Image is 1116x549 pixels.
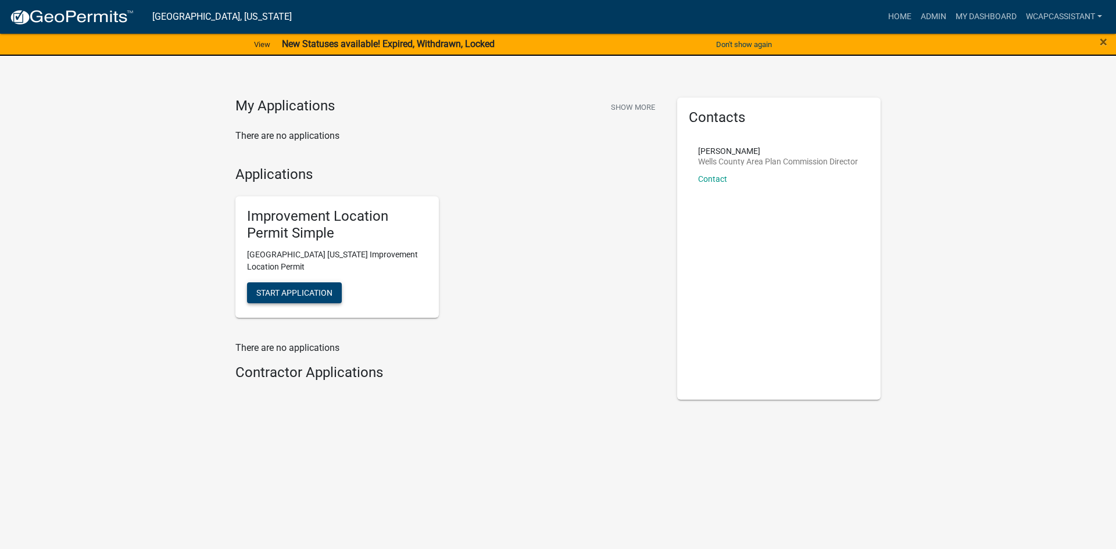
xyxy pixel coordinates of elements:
span: × [1100,34,1107,50]
h4: Contractor Applications [235,364,660,381]
a: View [249,35,275,54]
a: My Dashboard [951,6,1021,28]
a: [GEOGRAPHIC_DATA], [US_STATE] [152,7,292,27]
strong: New Statuses available! Expired, Withdrawn, Locked [282,38,495,49]
button: Start Application [247,282,342,303]
button: Show More [606,98,660,117]
h4: Applications [235,166,660,183]
p: [GEOGRAPHIC_DATA] [US_STATE] Improvement Location Permit [247,249,427,273]
button: Don't show again [711,35,777,54]
p: There are no applications [235,341,660,355]
p: There are no applications [235,129,660,143]
a: Home [884,6,916,28]
span: Start Application [256,288,332,297]
h5: Improvement Location Permit Simple [247,208,427,242]
a: wcapcassistant [1021,6,1107,28]
p: [PERSON_NAME] [698,147,858,155]
h5: Contacts [689,109,869,126]
a: Contact [698,174,727,184]
p: Wells County Area Plan Commission Director [698,157,858,166]
wm-workflow-list-section: Applications [235,166,660,327]
wm-workflow-list-section: Contractor Applications [235,364,660,386]
button: Close [1100,35,1107,49]
a: Admin [916,6,951,28]
h4: My Applications [235,98,335,115]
